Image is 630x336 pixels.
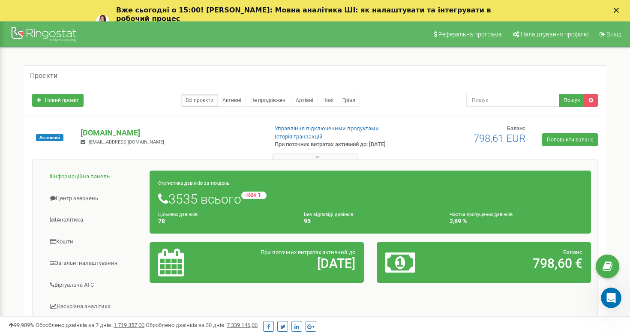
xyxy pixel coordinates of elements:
[275,133,323,140] a: Історія транзакцій
[228,256,355,270] h2: [DATE]
[158,212,198,217] small: Цільових дзвінків
[30,72,57,80] h5: Проєкти
[39,231,150,252] a: Кошти
[241,192,267,199] small: -1824
[39,210,150,231] a: Аналiтика
[521,31,588,38] span: Налаштування профілю
[39,166,150,187] a: Інформаційна панель
[318,94,338,107] a: Нові
[507,21,593,47] a: Налаштування профілю
[36,134,63,141] span: Активний
[559,94,585,107] button: Пошук
[438,31,502,38] span: Реферальна програма
[116,6,491,23] b: Вже сьогодні о 15:00! [PERSON_NAME]: Мовна аналітика ШІ: як налаштувати та інтегрувати в робочий ...
[614,8,622,13] div: Закрити
[218,94,246,107] a: Активні
[563,249,582,255] span: Баланс
[114,322,144,328] u: 1 719 357,00
[158,192,582,206] h1: 3535 всього
[275,141,407,149] p: При поточних витратах активний до: [DATE]
[455,256,582,270] h2: 798,60 €
[594,21,626,47] a: Вихід
[606,31,621,38] span: Вихід
[32,94,84,107] a: Новий проєкт
[246,94,291,107] a: Не продовжені
[89,139,164,145] span: [EMAIL_ADDRESS][DOMAIN_NAME]
[146,322,258,328] span: Оброблено дзвінків за 30 днів :
[227,322,258,328] u: 7 339 146,00
[9,322,34,328] span: 99,989%
[275,125,379,132] a: Управління підключеними продуктами
[81,127,261,138] p: [DOMAIN_NAME]
[39,188,150,209] a: Центр звернень
[36,322,144,328] span: Оброблено дзвінків за 7 днів :
[474,132,525,144] span: 798,61 EUR
[601,288,621,308] iframe: Intercom live chat
[428,21,506,47] a: Реферальна програма
[507,125,525,132] span: Баланс
[261,249,355,255] span: При поточних витратах активний до
[542,133,598,146] a: Поповнити баланс
[96,15,109,29] img: Profile image for Yuliia
[466,94,560,107] input: Пошук
[181,94,218,107] a: Всі проєкти
[39,253,150,274] a: Загальні налаштування
[338,94,360,107] a: Тріал
[304,218,437,225] h4: 95
[158,218,291,225] h4: 78
[291,94,318,107] a: Архівні
[450,212,513,217] small: Частка пропущених дзвінків
[39,296,150,317] a: Наскрізна аналітика
[450,218,582,225] h4: 2,69 %
[39,275,150,296] a: Віртуальна АТС
[158,180,229,186] small: Статистика дзвінків за тиждень
[304,212,353,217] small: Без відповіді дзвінків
